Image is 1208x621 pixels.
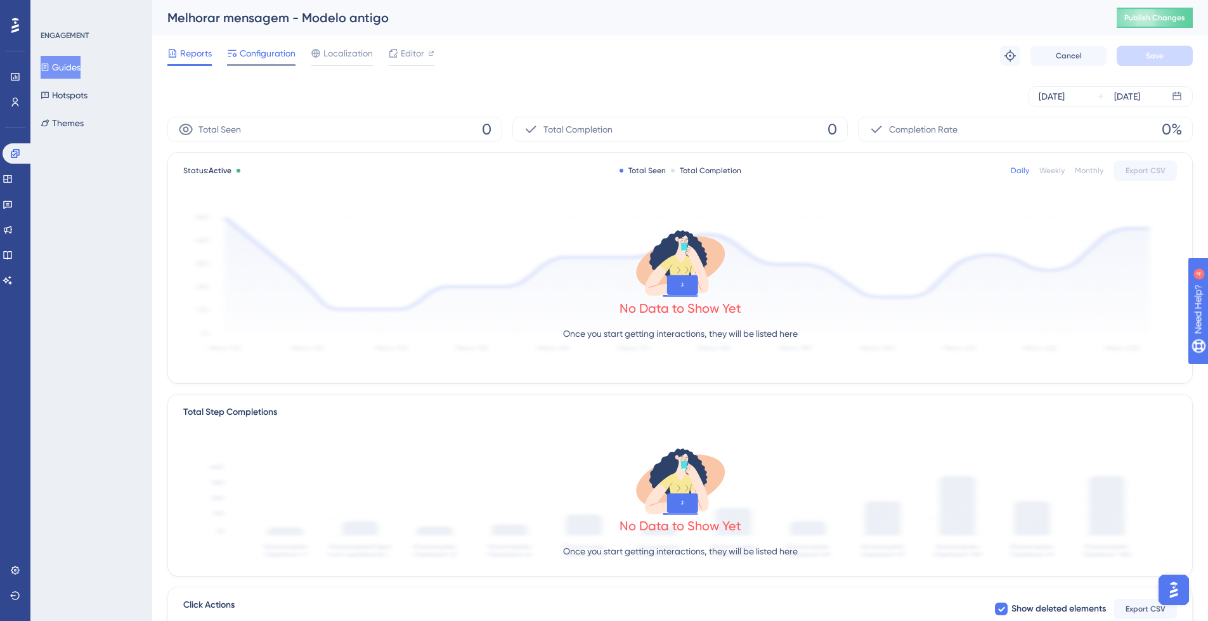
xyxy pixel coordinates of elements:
[1030,46,1107,66] button: Cancel
[323,46,373,61] span: Localization
[240,46,296,61] span: Configuration
[41,84,88,107] button: Hotspots
[563,544,798,559] p: Once you start getting interactions, they will be listed here
[401,46,424,61] span: Editor
[41,56,81,79] button: Guides
[1162,119,1182,140] span: 0%
[671,166,741,176] div: Total Completion
[620,166,666,176] div: Total Seen
[1039,89,1065,104] div: [DATE]
[88,6,92,16] div: 4
[1155,571,1193,609] iframe: UserGuiding AI Assistant Launcher
[1011,166,1029,176] div: Daily
[1124,13,1185,23] span: Publish Changes
[180,46,212,61] span: Reports
[1114,89,1140,104] div: [DATE]
[620,517,741,535] div: No Data to Show Yet
[1146,51,1164,61] span: Save
[1056,51,1082,61] span: Cancel
[563,326,798,341] p: Once you start getting interactions, they will be listed here
[41,112,84,134] button: Themes
[209,166,231,175] span: Active
[543,122,613,137] span: Total Completion
[1039,166,1065,176] div: Weekly
[828,119,837,140] span: 0
[41,30,89,41] div: ENGAGEMENT
[1114,599,1177,619] button: Export CSV
[183,405,277,420] div: Total Step Completions
[183,598,235,620] span: Click Actions
[183,166,231,176] span: Status:
[620,299,741,317] div: No Data to Show Yet
[1126,166,1166,176] span: Export CSV
[1117,8,1193,28] button: Publish Changes
[30,3,79,18] span: Need Help?
[198,122,241,137] span: Total Seen
[482,119,491,140] span: 0
[167,9,1085,27] div: Melhorar mensagem - Modelo antigo
[1011,601,1106,617] span: Show deleted elements
[889,122,958,137] span: Completion Rate
[1075,166,1103,176] div: Monthly
[1114,160,1177,181] button: Export CSV
[1126,604,1166,614] span: Export CSV
[1117,46,1193,66] button: Save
